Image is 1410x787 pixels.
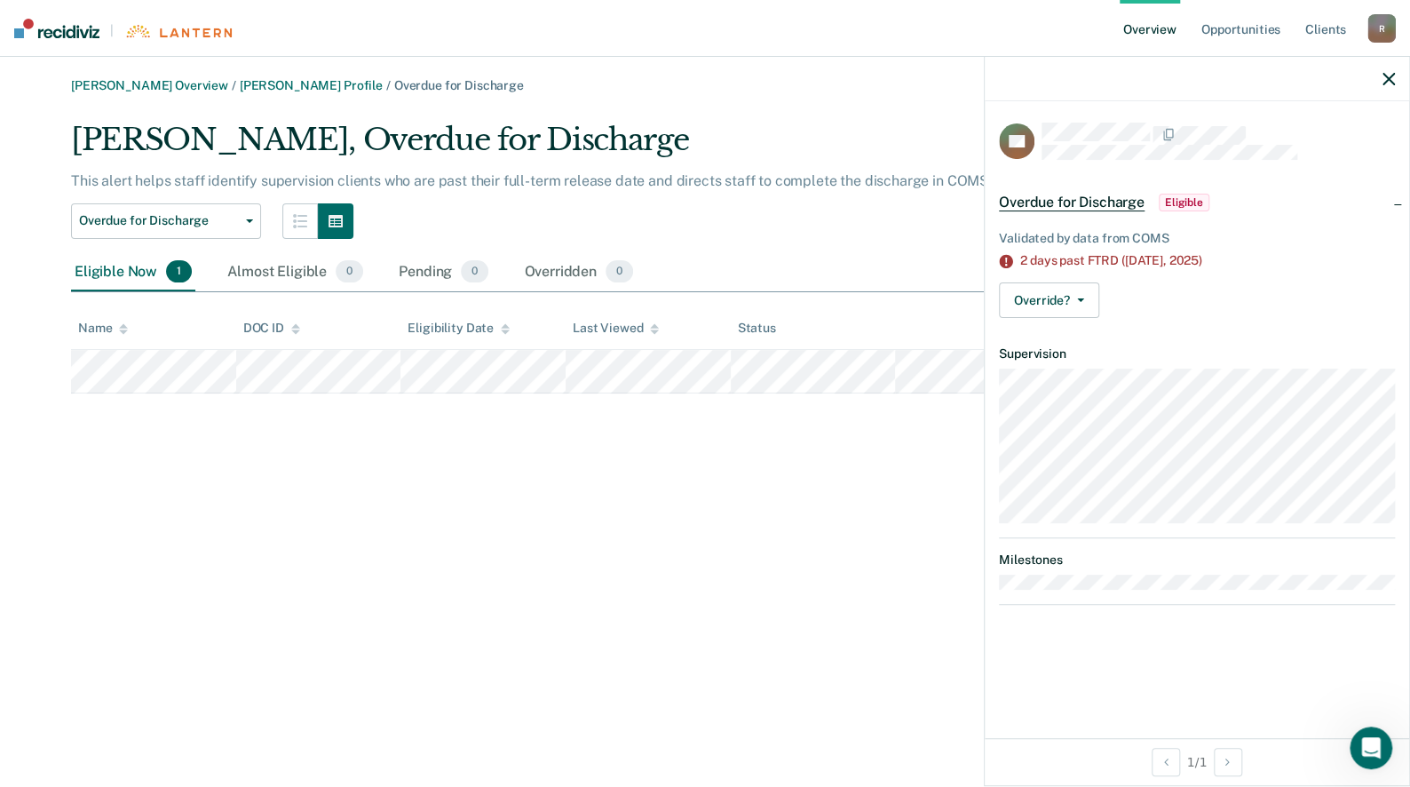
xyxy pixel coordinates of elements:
span: 0 [461,260,488,283]
span: / [383,78,394,92]
div: Pending [395,253,492,292]
button: Next Opportunity [1214,748,1242,776]
p: This alert helps staff identify supervision clients who are past their full-term release date and... [71,172,993,189]
span: 0 [336,260,363,283]
img: Lantern [124,25,232,38]
dt: Milestones [999,552,1395,568]
span: Overdue for Discharge [394,78,524,92]
iframe: Intercom live chat [1350,727,1392,769]
span: Overdue for Discharge [79,213,239,228]
a: [PERSON_NAME] Overview [71,78,228,92]
div: Validated by data from COMS [999,231,1395,246]
a: [PERSON_NAME] Profile [240,78,383,92]
div: Overdue for DischargeEligible [985,174,1409,231]
div: 2 days past FTRD ([DATE], [1020,253,1395,268]
div: DOC ID [243,321,300,336]
div: Name [78,321,128,336]
span: | [99,23,124,38]
dt: Supervision [999,346,1395,362]
div: Last Viewed [573,321,659,336]
div: [PERSON_NAME], Overdue for Discharge [71,122,1129,172]
span: 1 [166,260,192,283]
span: Eligible [1159,194,1209,211]
span: 2025) [1168,253,1201,267]
button: Previous Opportunity [1152,748,1180,776]
img: Recidiviz [14,19,99,38]
span: Overdue for Discharge [999,194,1145,211]
button: Override? [999,282,1099,318]
span: 0 [606,260,633,283]
span: / [228,78,240,92]
div: Overridden [520,253,637,292]
div: 1 / 1 [985,738,1409,785]
div: Eligibility Date [408,321,510,336]
div: Eligible Now [71,253,195,292]
div: Almost Eligible [224,253,367,292]
div: Status [738,321,776,336]
div: R [1367,14,1396,43]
